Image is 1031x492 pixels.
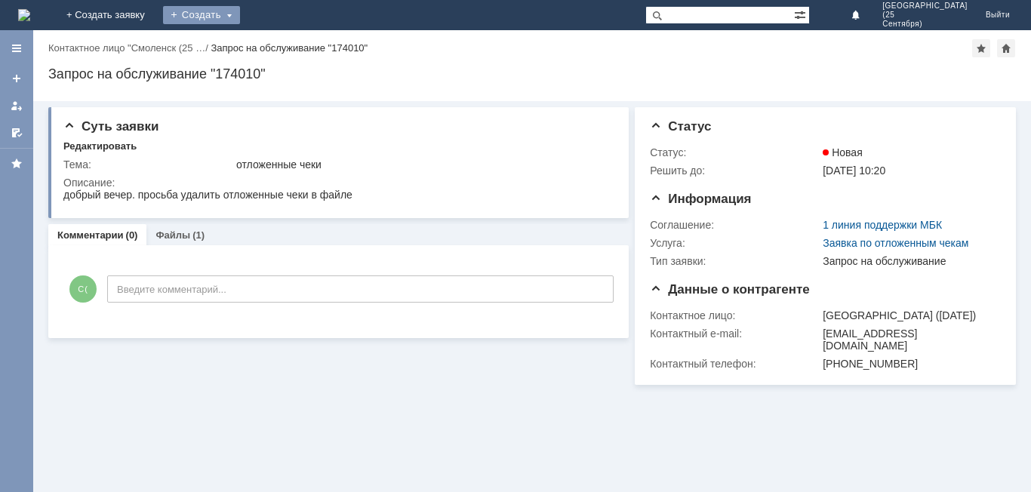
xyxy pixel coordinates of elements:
span: Сентября) [882,20,968,29]
div: (0) [126,229,138,241]
a: Контактное лицо "Смоленск (25 … [48,42,205,54]
span: [DATE] 10:20 [823,165,885,177]
span: Расширенный поиск [794,7,809,21]
div: Контактное лицо: [650,309,820,321]
div: Добавить в избранное [972,39,990,57]
div: Соглашение: [650,219,820,231]
div: Запрос на обслуживание "174010" [211,42,368,54]
img: logo [18,9,30,21]
div: Тип заявки: [650,255,820,267]
div: [GEOGRAPHIC_DATA] ([DATE]) [823,309,994,321]
a: Мои согласования [5,121,29,145]
div: Услуга: [650,237,820,249]
div: Тема: [63,158,233,171]
div: Статус: [650,146,820,158]
div: Описание: [63,177,611,189]
span: Статус [650,119,711,134]
a: Комментарии [57,229,124,241]
span: (25 [882,11,968,20]
div: Решить до: [650,165,820,177]
a: 1 линия поддержки МБК [823,219,942,231]
div: Контактный e-mail: [650,327,820,340]
span: Новая [823,146,863,158]
span: Суть заявки [63,119,158,134]
div: Запрос на обслуживание "174010" [48,66,1016,81]
div: (1) [192,229,205,241]
span: [GEOGRAPHIC_DATA] [882,2,968,11]
div: [PHONE_NUMBER] [823,358,994,370]
a: Мои заявки [5,94,29,118]
div: Создать [163,6,240,24]
a: Перейти на домашнюю страницу [18,9,30,21]
span: Информация [650,192,751,206]
div: Сделать домашней страницей [997,39,1015,57]
a: Файлы [155,229,190,241]
a: Создать заявку [5,66,29,91]
div: / [48,42,211,54]
span: Данные о контрагенте [650,282,810,297]
div: отложенные чеки [236,158,608,171]
a: Заявка по отложенным чекам [823,237,968,249]
span: С( [69,275,97,303]
div: Запрос на обслуживание [823,255,994,267]
div: [EMAIL_ADDRESS][DOMAIN_NAME] [823,327,994,352]
div: Редактировать [63,140,137,152]
div: Контактный телефон: [650,358,820,370]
